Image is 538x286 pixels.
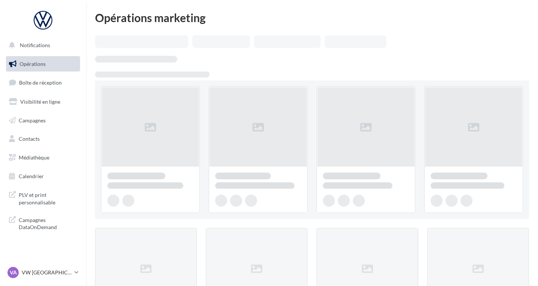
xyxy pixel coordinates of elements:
[4,94,82,110] a: Visibilité en ligne
[4,131,82,147] a: Contacts
[19,190,77,206] span: PLV et print personnalisable
[20,98,60,105] span: Visibilité en ligne
[6,265,80,280] a: VA VW [GEOGRAPHIC_DATA]
[19,154,49,161] span: Médiathèque
[10,269,17,276] span: VA
[4,74,82,91] a: Boîte de réception
[95,12,529,23] div: Opérations marketing
[19,61,46,67] span: Opérations
[19,173,44,179] span: Calendrier
[4,212,82,234] a: Campagnes DataOnDemand
[19,79,62,86] span: Boîte de réception
[4,187,82,209] a: PLV et print personnalisable
[20,42,50,48] span: Notifications
[19,136,40,142] span: Contacts
[19,215,77,231] span: Campagnes DataOnDemand
[4,56,82,72] a: Opérations
[4,37,79,53] button: Notifications
[4,168,82,184] a: Calendrier
[22,269,71,276] p: VW [GEOGRAPHIC_DATA]
[19,117,46,123] span: Campagnes
[4,113,82,128] a: Campagnes
[4,150,82,165] a: Médiathèque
